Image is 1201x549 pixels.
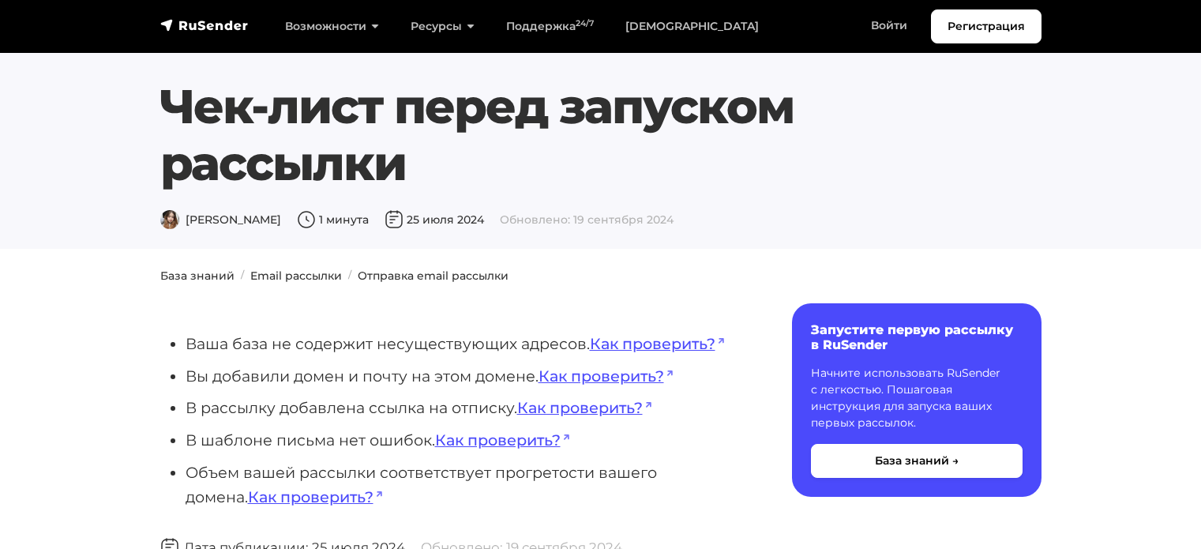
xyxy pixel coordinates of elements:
a: Ресурсы [395,10,490,43]
a: Как проверить? [248,487,384,506]
span: Обновлено: 19 сентября 2024 [500,212,674,227]
nav: breadcrumb [151,268,1051,284]
h1: Чек-лист перед запуском рассылки [160,78,1041,192]
a: Как проверить? [590,334,726,353]
li: Ваша база не содержит несуществующих адресов. [186,332,741,356]
a: Как проверить? [539,367,674,385]
li: В шаблоне письма нет ошибок. [186,428,741,453]
a: Возможности [269,10,395,43]
img: Время чтения [297,210,316,229]
a: Поддержка24/7 [490,10,610,43]
li: Вы добавили домен и почту на этом домене. [186,364,741,389]
a: База знаний [160,269,235,283]
a: Как проверить? [435,431,571,449]
a: Регистрация [931,9,1041,43]
a: Отправка email рассылки [358,269,509,283]
li: В рассылку добавлена ссылка на отписку. [186,396,741,420]
p: Начните использовать RuSender с легкостью. Пошаговая инструкция для запуска ваших первых рассылок. [811,365,1023,431]
a: Как проверить? [517,398,653,417]
sup: 24/7 [576,18,594,28]
li: Объем вашей рассылки соответствует прогретости вашего домена. [186,461,741,509]
button: База знаний → [811,444,1023,478]
h6: Запустите первую рассылку в RuSender [811,322,1023,352]
img: RuSender [160,17,249,33]
a: Войти [855,9,923,42]
img: Дата публикации [385,210,403,229]
span: 25 июля 2024 [385,212,484,227]
span: 1 минута [297,212,369,227]
a: [DEMOGRAPHIC_DATA] [610,10,775,43]
a: Email рассылки [250,269,342,283]
a: Запустите первую рассылку в RuSender Начните использовать RuSender с легкостью. Пошаговая инструк... [792,303,1041,497]
span: [PERSON_NAME] [160,212,281,227]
